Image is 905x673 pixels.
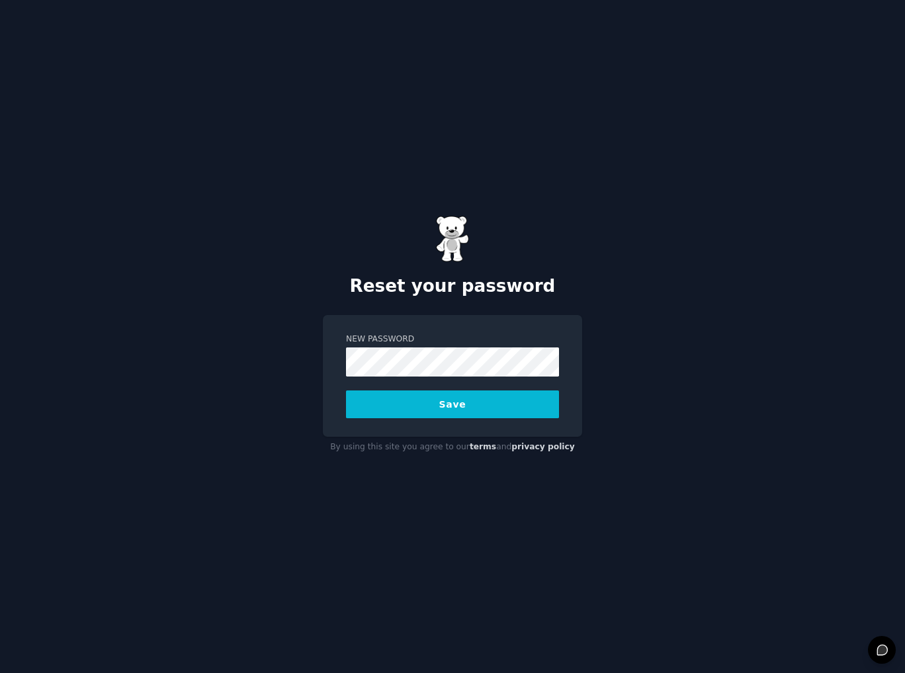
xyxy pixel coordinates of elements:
img: Gummy Bear [436,216,469,262]
div: By using this site you agree to our and [323,437,582,458]
a: terms [470,442,496,451]
label: New Password [346,334,559,345]
h2: Reset your password [323,276,582,297]
button: Save [346,390,559,418]
a: privacy policy [511,442,575,451]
